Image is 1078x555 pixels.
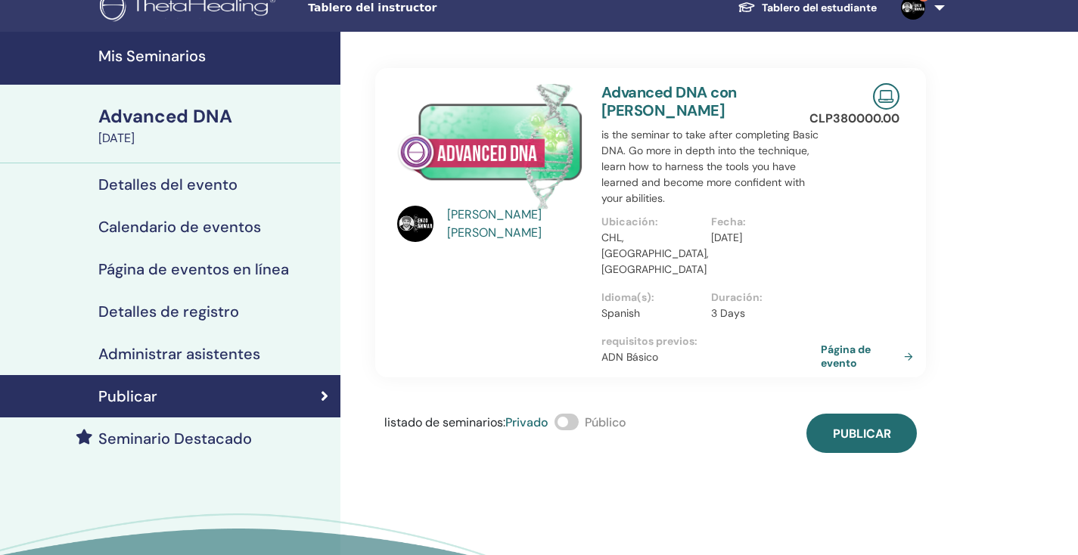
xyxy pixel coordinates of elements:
img: graduation-cap-white.svg [738,1,756,14]
div: Advanced DNA [98,104,331,129]
h4: Seminario Destacado [98,429,252,448]
p: Fecha : [711,214,812,230]
p: is the seminar to take after completing Basic DNA. Go more in depth into the technique, learn how... [601,127,821,206]
img: Live Online Seminar [873,83,899,110]
a: Advanced DNA con [PERSON_NAME] [601,82,736,120]
p: requisitos previos : [601,333,821,349]
h4: Administrar asistentes [98,345,260,363]
span: Publicar [833,426,891,442]
p: CHL, [GEOGRAPHIC_DATA], [GEOGRAPHIC_DATA] [601,230,702,277]
img: Advanced DNA [397,83,583,210]
button: Publicar [806,414,917,453]
p: Idioma(s) : [601,290,702,305]
p: CLP 380000.00 [809,110,899,128]
h4: Publicar [98,387,157,405]
p: Spanish [601,305,702,321]
a: Advanced DNA[DATE] [89,104,340,147]
span: Público [585,414,626,430]
h4: Detalles del evento [98,175,238,194]
a: [PERSON_NAME] [PERSON_NAME] [447,206,587,242]
h4: Calendario de eventos [98,218,261,236]
span: listado de seminarios : [384,414,505,430]
h4: Detalles de registro [98,302,239,321]
p: Duración : [711,290,812,305]
p: ADN Básico [601,349,821,365]
h4: Página de eventos en línea [98,260,289,278]
h4: Mis Seminarios [98,47,331,65]
p: [DATE] [711,230,812,246]
p: Ubicación : [601,214,702,230]
div: [DATE] [98,129,331,147]
a: Página de evento [821,343,919,370]
p: 3 Days [711,305,812,321]
span: Privado [505,414,548,430]
img: default.jpg [397,206,433,242]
